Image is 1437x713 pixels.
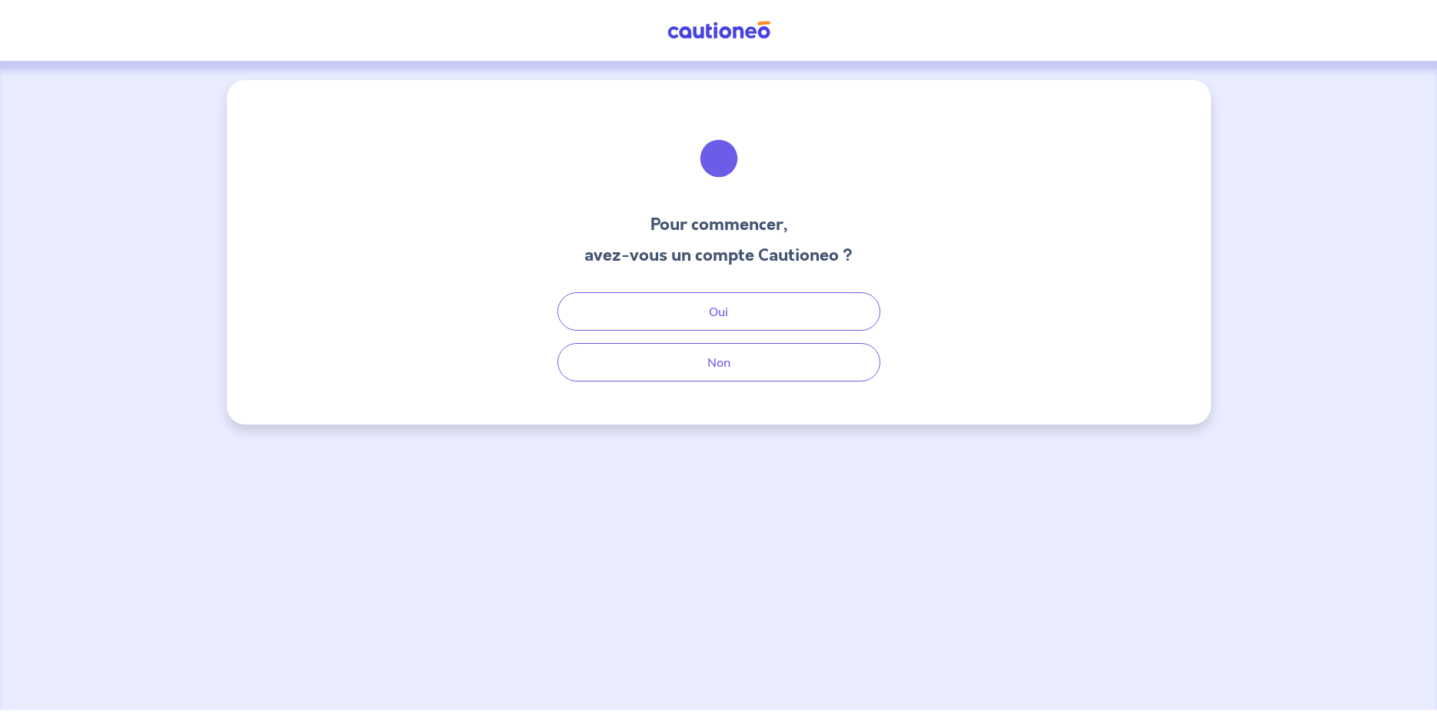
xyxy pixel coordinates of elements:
[661,21,777,40] img: Cautioneo
[557,343,880,381] button: Non
[677,117,760,200] img: illu_welcome.svg
[584,243,853,268] h3: avez-vous un compte Cautioneo ?
[584,212,853,237] h3: Pour commencer,
[557,292,880,331] button: Oui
